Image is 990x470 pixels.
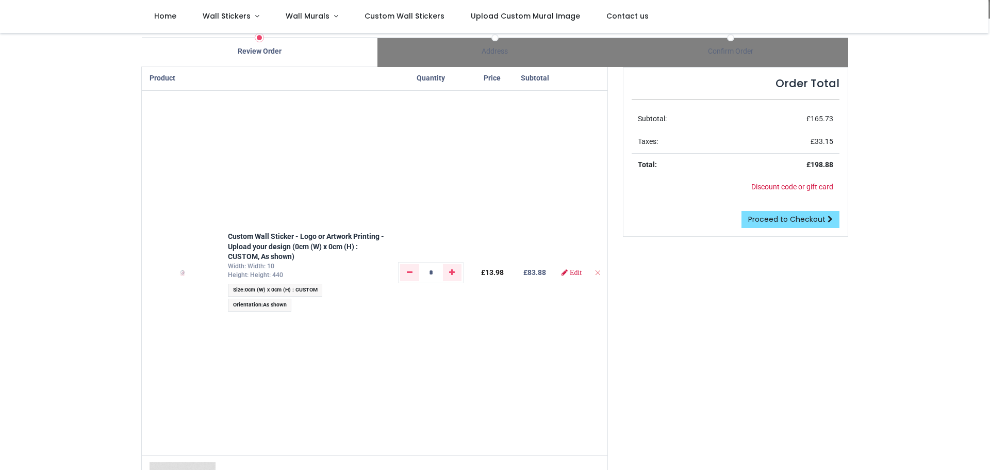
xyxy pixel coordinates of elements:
[245,286,318,293] span: 0cm (W) x 0cm (H) : CUSTOM
[286,11,329,21] span: Wall Murals
[570,269,582,276] span: Edit
[811,160,833,169] span: 198.88
[562,269,582,276] a: Edit
[365,11,444,21] span: Custom Wall Stickers
[632,76,839,91] h4: Order Total
[527,268,546,277] span: 83.88
[228,299,291,312] span: :
[228,232,384,261] a: Custom Wall Sticker - Logo or Artwork Printing - Upload your design (0cm (W) x 0cm (H) : CUSTOM, ...
[142,46,377,57] div: Review Order
[481,268,504,277] span: £
[632,108,738,131] td: Subtotal:
[228,284,322,297] span: :
[751,183,833,191] a: Discount code or gift card
[515,67,555,90] th: Subtotal
[178,97,187,449] img: yk0VsbKWBkrY2WsjJWxMlbGylgZK8dXACtjZayMlbEyVsbKWBkrY2WsjJWTKkBeIC+QF8gL5AXyAnmBvEBeIC+QF8gL5IXkCp...
[748,214,826,224] span: Proceed to Checkout
[233,286,243,293] span: Size
[606,11,649,21] span: Contact us
[228,271,283,279] span: Height: Height: 440
[485,268,504,277] span: 13.98
[638,160,657,169] strong: Total:
[142,67,222,90] th: Product
[443,264,462,281] a: Add one
[417,74,445,82] span: Quantity
[400,264,419,281] a: Remove one
[594,268,601,277] a: Remove from cart
[233,301,261,308] span: Orientation
[377,46,613,57] div: Address
[523,268,546,277] b: £
[632,131,738,153] td: Taxes:
[203,11,251,21] span: Wall Stickers
[471,11,580,21] span: Upload Custom Mural Image
[470,67,515,90] th: Price
[806,160,833,169] strong: £
[741,211,839,229] a: Proceed to Checkout
[228,263,274,270] span: Width: Width: 10
[263,301,287,308] span: As shown
[812,222,985,465] iframe: To enrich screen reader interactions, please activate Accessibility in Grammarly extension settings
[806,115,833,123] span: £
[815,137,833,145] span: 33.15
[811,115,833,123] span: 165.73
[613,46,848,57] div: Confirm Order
[154,11,176,21] span: Home
[811,137,833,145] span: £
